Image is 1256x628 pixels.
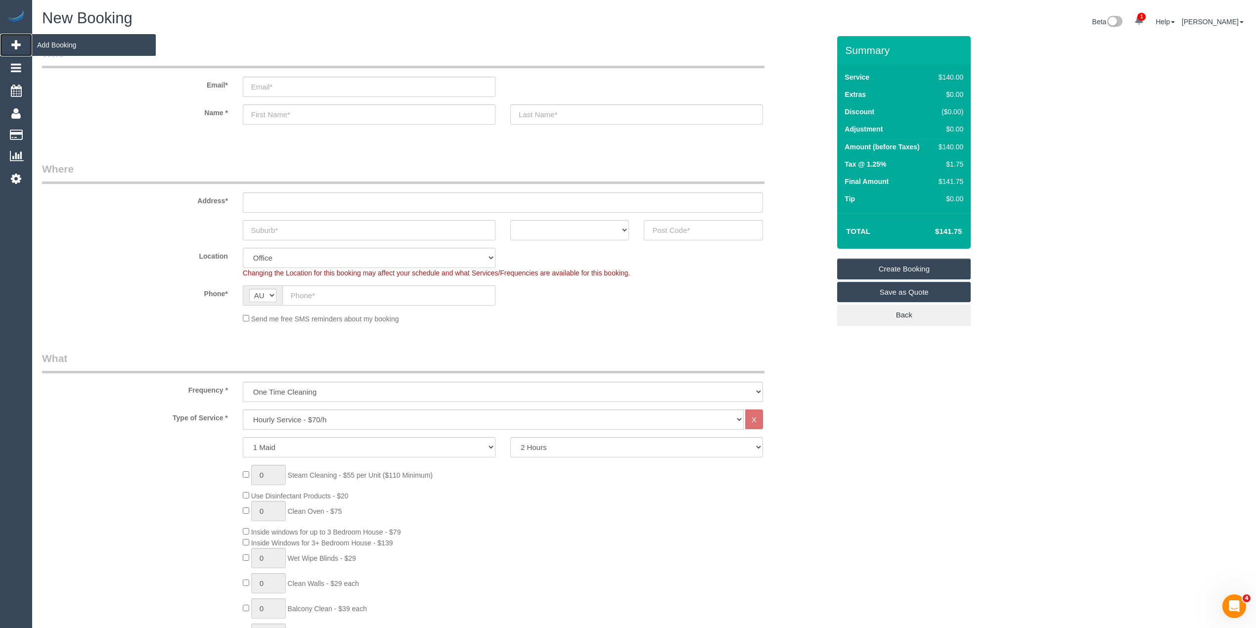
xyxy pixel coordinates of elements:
span: Clean Oven - $75 [288,507,342,515]
label: Phone* [35,285,235,299]
a: 1 [1129,10,1149,32]
legend: Where [42,162,764,184]
a: [PERSON_NAME] [1182,18,1244,26]
div: $0.00 [935,194,963,204]
span: Inside windows for up to 3 Bedroom House - $79 [251,528,401,536]
img: New interface [1106,16,1122,29]
label: Extras [845,90,866,99]
div: $1.75 [935,159,963,169]
a: Help [1156,18,1175,26]
a: Save as Quote [837,282,971,303]
span: Send me free SMS reminders about my booking [251,315,399,323]
label: Service [845,72,869,82]
span: Use Disinfectant Products - $20 [251,492,349,500]
input: Email* [243,77,495,97]
span: 1 [1137,13,1146,21]
label: Final Amount [845,177,889,186]
label: Tax @ 1.25% [845,159,886,169]
span: Clean Walls - $29 each [288,580,359,587]
span: Add Booking [32,34,156,56]
label: Location [35,248,235,261]
span: Inside Windows for 3+ Bedroom House - $139 [251,539,393,547]
div: $140.00 [935,72,963,82]
input: Post Code* [644,220,763,240]
iframe: Intercom live chat [1222,594,1246,618]
input: Phone* [282,285,495,306]
span: New Booking [42,9,133,27]
a: Beta [1092,18,1123,26]
a: Create Booking [837,259,971,279]
span: Changing the Location for this booking may affect your schedule and what Services/Frequencies are... [243,269,630,277]
label: Discount [845,107,874,117]
input: Last Name* [510,104,763,125]
span: Steam Cleaning - $55 per Unit ($110 Minimum) [288,471,433,479]
span: Balcony Clean - $39 each [288,605,367,613]
label: Frequency * [35,382,235,395]
h3: Summary [845,45,966,56]
span: 4 [1243,594,1251,602]
label: Email* [35,77,235,90]
strong: Total [846,227,870,235]
label: Name * [35,104,235,118]
div: $0.00 [935,124,963,134]
a: Back [837,305,971,325]
label: Type of Service * [35,409,235,423]
div: ($0.00) [935,107,963,117]
img: Automaid Logo [6,10,26,24]
legend: Who [42,46,764,68]
input: First Name* [243,104,495,125]
legend: What [42,351,764,373]
label: Tip [845,194,855,204]
label: Address* [35,192,235,206]
span: Wet Wipe Blinds - $29 [288,554,356,562]
div: $140.00 [935,142,963,152]
div: $0.00 [935,90,963,99]
h4: $141.75 [905,227,962,236]
input: Suburb* [243,220,495,240]
label: Adjustment [845,124,883,134]
label: Amount (before Taxes) [845,142,919,152]
div: $141.75 [935,177,963,186]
